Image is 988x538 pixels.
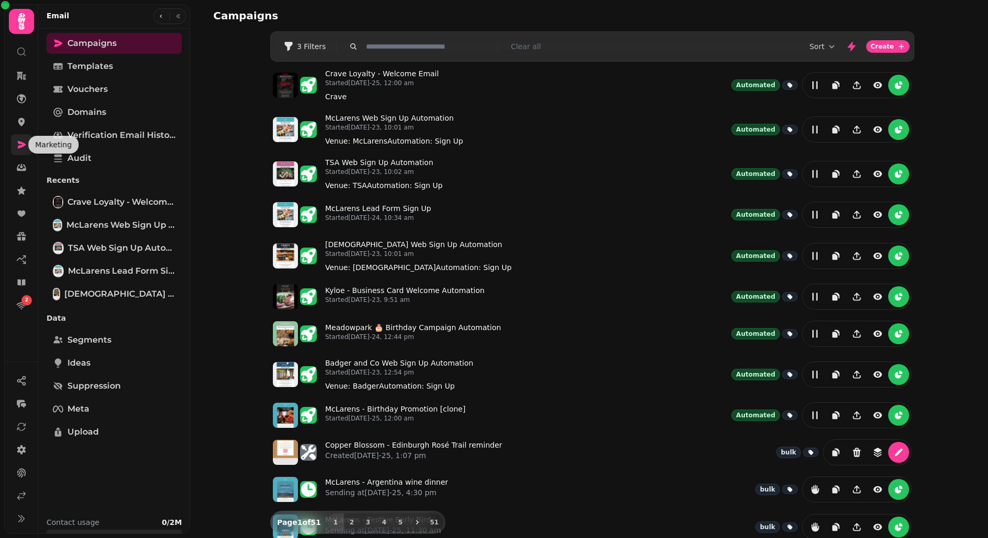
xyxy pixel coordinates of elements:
[846,245,867,266] button: Share campaign preview
[888,323,909,344] button: reports
[731,79,780,91] div: Automated
[825,479,846,500] button: duplicate
[325,113,463,146] a: McLarens Web Sign Up AutomationStarted[DATE]-23, 10:01 amVenue: McLarenscloseAutomation: Sign Upc...
[825,163,846,184] button: duplicate
[273,477,298,502] img: aHR0cHM6Ly9zdGFtcGVkZS1zZXJ2aWNlLXByb2QtdGVtcGxhdGUtcHJldmlld3MuczMuZXUtd2VzdC0xLmFtYXpvbmF3cy5jb...
[325,487,448,498] p: Sending at [DATE]-25, 4:30 pm
[275,38,334,55] button: 3 Filters
[47,56,182,77] a: Templates
[846,119,867,140] button: Share campaign preview
[325,137,387,145] span: Venue: McLarens
[325,368,473,377] p: Started [DATE]-23, 12:54 pm
[846,75,867,96] button: Share campaign preview
[325,358,473,391] a: Badger and Co Web Sign Up AutomationStarted[DATE]-23, 12:54 pmVenue: BadgercloseAutomation: Sign ...
[327,513,344,531] button: 1
[367,181,443,190] span: Automation: Sign Up
[325,404,465,427] a: McLarens - Birthday Promotion [clone]Started[DATE]-25, 12:00 am
[396,519,405,525] span: 5
[47,125,182,146] a: Verification email history
[805,517,825,537] button: reports
[846,405,867,426] button: Share campaign preview
[47,148,182,169] a: Audit
[825,405,846,426] button: duplicate
[867,245,888,266] button: view
[805,119,825,140] button: edit
[387,137,463,145] span: Automation: Sign Up
[273,73,298,98] img: aHR0cHM6Ly9zdGFtcGVkZS1zZXJ2aWNlLXByb2QtdGVtcGxhdGUtcHJldmlld3MuczMuZXUtd2VzdC0xLmFtYXpvbmF3cy5jb...
[430,519,439,525] span: 51
[327,513,443,531] nav: Pagination
[325,414,465,423] p: Started [DATE]-25, 12:00 am
[805,75,825,96] button: edit
[805,204,825,225] button: edit
[805,323,825,344] button: edit
[846,163,867,184] button: Share campaign preview
[426,513,443,531] button: 51
[325,214,431,222] p: Started [DATE]-24, 10:34 am
[67,129,176,142] span: Verification email history
[325,322,501,345] a: Meadowpark 🎂 Birthday Campaign AutomationStarted[DATE]-24, 12:44 pm
[825,245,846,266] button: duplicate
[408,513,426,531] button: next
[47,399,182,419] a: Meta
[47,376,182,396] a: Suppression
[47,192,182,213] a: Crave Loyalty - Welcome EmailCrave Loyalty - Welcome Email
[846,517,867,537] button: Share campaign preview
[825,75,846,96] button: duplicate
[325,68,439,102] a: Crave Loyalty - Welcome EmailStarted[DATE]-25, 12:00 amCraveclose
[273,517,325,528] p: Page 1 of 51
[47,309,182,328] p: Data
[846,442,867,463] button: Delete
[47,330,182,350] a: Segments
[47,261,182,282] a: McLarens Lead Form Sign UpMcLarens Lead Form Sign Up
[47,215,182,236] a: McLarens Web Sign Up AutomationMcLarens Web Sign Up Automation
[867,286,888,307] button: view
[54,220,61,230] img: McLarens Web Sign Up Automation
[25,297,28,304] span: 2
[343,513,360,531] button: 2
[162,518,182,527] b: 0 / 2M
[379,382,455,390] span: Automation: Sign Up
[825,323,846,344] button: duplicate
[67,403,89,415] span: Meta
[805,245,825,266] button: edit
[66,219,176,231] span: McLarens Web Sign Up Automation
[867,323,888,344] button: view
[64,288,176,300] span: [DEMOGRAPHIC_DATA] Web Sign Up Automation
[325,250,512,258] p: Started [DATE]-23, 10:01 am
[888,286,909,307] button: reports
[297,43,326,50] span: 3 Filters
[846,479,867,500] button: Share campaign preview
[846,364,867,385] button: Share campaign preview
[805,163,825,184] button: edit
[380,519,388,525] span: 4
[870,43,894,50] span: Create
[392,513,409,531] button: 5
[47,284,182,305] a: Church Web Sign Up Automation[DEMOGRAPHIC_DATA] Web Sign Up Automation
[273,362,298,387] img: aHR0cHM6Ly9zdGFtcGVkZS1zZXJ2aWNlLXByb2QtdGVtcGxhdGUtcHJldmlld3MuczMuZXUtd2VzdC0xLmFtYXpvbmF3cy5jb...
[846,204,867,225] button: Share campaign preview
[54,197,62,207] img: Crave Loyalty - Welcome Email
[776,447,801,458] div: bulk
[867,405,888,426] button: view
[67,334,111,346] span: Segments
[325,92,347,101] span: Crave
[325,239,512,273] a: [DEMOGRAPHIC_DATA] Web Sign Up AutomationStarted[DATE]-23, 10:01 amVenue: [DEMOGRAPHIC_DATA]close...
[325,168,443,176] p: Started [DATE]-23, 10:02 am
[273,284,298,309] img: aHR0cHM6Ly9zdGFtcGVkZS1zZXJ2aWNlLXByb2QtdGVtcGxhdGUtcHJldmlld3MuczMuZXUtd2VzdC0xLmFtYXpvbmF3cy5jb...
[825,204,846,225] button: duplicate
[867,364,888,385] button: view
[331,519,340,525] span: 1
[731,250,780,262] div: Automated
[47,33,182,54] a: Campaigns
[348,519,356,525] span: 2
[888,442,909,463] button: edit
[809,41,837,52] button: Sort
[805,364,825,385] button: edit
[325,450,502,461] p: Created [DATE]-25, 1:07 pm
[47,102,182,123] a: Domains
[273,321,298,346] img: aHR0cHM6Ly9zdGFtcGVkZS1zZXJ2aWNlLXByb2QtdGVtcGxhdGUtcHJldmlld3MuczMuZXUtd2VzdC0xLmFtYXpvbmF3cy5jb...
[54,266,63,276] img: McLarens Lead Form Sign Up
[67,37,117,50] span: Campaigns
[805,286,825,307] button: edit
